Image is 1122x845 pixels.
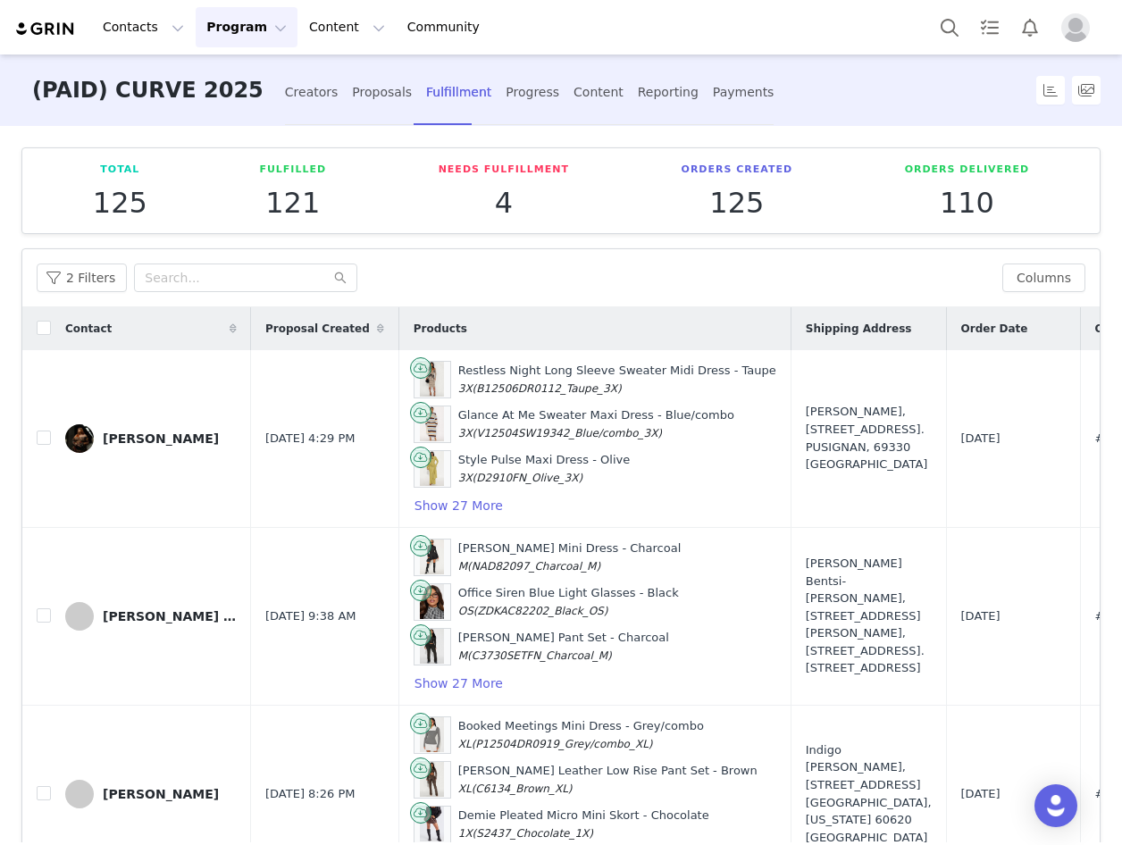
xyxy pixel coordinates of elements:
span: 3X [458,472,473,484]
button: Profile [1051,13,1108,42]
span: Products [414,321,467,337]
p: 121 [259,187,326,219]
span: [DATE] 9:38 AM [265,607,356,625]
span: M [458,560,467,573]
div: Style Pulse Maxi Dress - Olive [458,451,631,486]
img: 12-09-24_S1_1_ZDKAC82202_Black_CXB_AC_09-52-18_178151_EH_EH_EH.jpg [420,584,444,620]
span: [DATE] 8:26 PM [265,785,355,803]
a: Community [397,7,498,47]
div: Restless Night Long Sleeve Sweater Midi Dress - Taupe [458,362,776,397]
img: 10aab473-3d02-44d9-8101-ea1fab474f65.jpg [65,424,94,453]
span: 3X [458,382,473,395]
div: [PERSON_NAME] Leather Low Rise Pant Set - Brown [458,762,758,797]
img: 08-14-25_S1_9_C6134_Brown_KJ_AC_10-46-53_0232_MH-Kaliani_CM_PXF_CM.jpg [420,762,444,798]
i: icon: search [334,272,347,284]
img: 11-26-24_S3_18_NAD82097_Charcoal_TK_DO_11-02-09_91295_EH_EH.jpg [420,540,444,575]
p: 4 [439,187,569,219]
h3: (PAID) CURVE 2025 [32,54,264,127]
button: Program [196,7,297,47]
button: Show 27 More [414,495,504,516]
span: [DATE] 4:29 PM [265,430,355,448]
div: [PERSON_NAME] Pant Set - Charcoal [458,629,669,664]
span: (NAD82097_Charcoal_M) [467,560,600,573]
p: 125 [93,187,147,219]
p: Orders Created [682,163,793,178]
div: Content [574,69,624,116]
img: 09-05-25_S9_38_KCSC4032803_BlackBrown_MS_SS_13-49-12_29367_ES.jpg [420,807,444,842]
input: Search... [134,264,357,292]
div: Demie Pleated Micro Mini Skort - Chocolate [458,807,709,841]
img: 09-03-25_S5PM_36_D2910FN_Olive_KJ_JS_18-12-13_58793_CM-Adia_ES_PXF.jpg [420,451,444,487]
span: (V12504SW19342_Blue/combo_3X) [473,427,662,439]
img: placeholder-profile.jpg [1061,13,1090,42]
img: 09-18-25_S3_67_P12504DR0919_Greycombo_ZSR_KK_PC_15-15-49_0525_PXF.jpg [420,717,444,753]
button: Notifications [1010,7,1050,47]
div: [PERSON_NAME] [103,787,219,801]
span: XL [458,782,472,795]
span: (C3730SETFN_Charcoal_M) [467,649,612,662]
a: [PERSON_NAME] [65,424,237,453]
div: [PERSON_NAME] Bentsi-[PERSON_NAME], [STREET_ADDRESS][PERSON_NAME], [STREET_ADDRESS]. [STREET_ADDR... [806,555,932,677]
img: 10-03-23Studio1_KF_PC_13-31-59_24_C3730SETFN_Charcoal_0447_PXF.jpg [420,629,444,665]
span: 1X [458,827,473,840]
div: [PERSON_NAME] [103,431,219,446]
button: Columns [1002,264,1085,292]
span: Contact [65,321,112,337]
div: Office Siren Blue Light Glasses - Black [458,584,679,619]
div: Creators [285,69,339,116]
span: (D2910FN_Olive_3X) [473,472,582,484]
div: Proposals [352,69,412,116]
div: Payments [713,69,775,116]
button: Contacts [92,7,195,47]
img: 08-13-25_S8_12_B12506DR0112_Taupe_TK_IM_11-09-24_29786_MH-Kaliani_ES_CM_PXF_CM.jpg [420,362,444,397]
img: 09-16-25_S1_95_V12504SW19342_Bluecombo_KJ_MC_18-58-02_27141_PXF.jpg [420,406,444,442]
span: Order Date [961,321,1028,337]
div: Progress [506,69,559,116]
p: 110 [905,187,1030,219]
span: (C6134_Brown_XL) [472,782,573,795]
div: Fulfillment [426,69,491,116]
span: (ZDKAC82202_Black_OS) [473,605,608,617]
span: (B12506DR0112_Taupe_3X) [473,382,622,395]
div: [PERSON_NAME] Mini Dress - Charcoal [458,540,682,574]
button: Show 27 More [414,673,504,694]
div: Reporting [638,69,699,116]
div: Open Intercom Messenger [1034,784,1077,827]
p: Fulfilled [259,163,326,178]
p: Orders Delivered [905,163,1030,178]
div: [PERSON_NAME], [STREET_ADDRESS]. PUSIGNAN, 69330 [GEOGRAPHIC_DATA] [806,403,932,473]
a: Tasks [970,7,1009,47]
p: Total [93,163,147,178]
span: M [458,649,467,662]
a: [PERSON_NAME] Bentsi-[PERSON_NAME] [65,602,237,631]
div: Booked Meetings Mini Dress - Grey/combo [458,717,704,752]
p: 125 [682,187,793,219]
span: Shipping Address [806,321,912,337]
img: grin logo [14,21,77,38]
span: 3X [458,427,473,439]
div: Glance At Me Sweater Maxi Dress - Blue/combo [458,406,734,441]
div: [PERSON_NAME] Bentsi-[PERSON_NAME] [103,609,237,623]
span: OS [458,605,473,617]
button: 2 Filters [37,264,127,292]
p: Needs Fulfillment [439,163,569,178]
span: (P12504DR0919_Grey/combo_XL) [472,738,653,750]
span: Proposal Created [265,321,370,337]
button: Search [930,7,969,47]
span: XL [458,738,472,750]
span: (S2437_Chocolate_1X) [473,827,593,840]
button: Content [298,7,396,47]
a: [PERSON_NAME] [65,780,237,808]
